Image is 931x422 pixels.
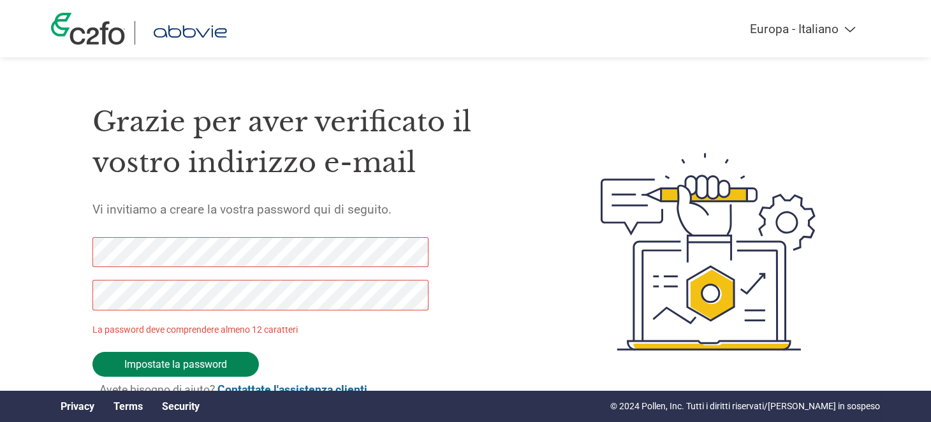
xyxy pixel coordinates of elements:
h1: Grazie per aver verificato il vostro indirizzo e-mail [92,101,540,184]
span: Avete bisogno di aiuto? [99,383,367,396]
a: Security [162,400,200,412]
img: create-password [578,83,839,421]
a: Privacy [61,400,94,412]
img: AbbVie [145,21,235,45]
a: Contattate l'assistenza clienti [217,383,367,396]
a: Terms [114,400,143,412]
input: Impostate la password [92,352,259,377]
p: © 2024 Pollen, Inc. Tutti i diritti riservati/[PERSON_NAME] in sospeso [610,400,880,413]
h5: Vi invitiamo a creare la vostra password qui di seguito. [92,202,540,217]
p: La password deve comprendere almeno 12 caratteri [92,323,433,337]
img: c2fo logo [51,13,125,45]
